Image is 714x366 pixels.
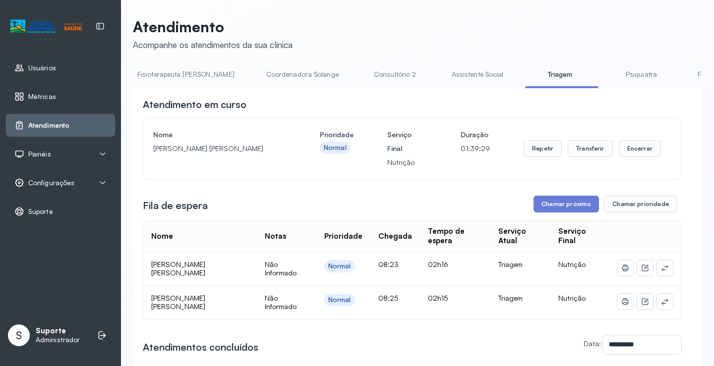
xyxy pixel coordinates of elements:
[619,140,661,157] button: Encerrar
[387,128,427,156] h4: Serviço Final
[360,66,430,83] a: Consultório 2
[133,40,293,50] div: Acompanhe os atendimentos da sua clínica
[606,66,676,83] a: Psiquiatra
[143,340,258,354] h3: Atendimentos concluídos
[14,120,107,130] a: Atendimento
[10,18,82,35] img: Logotipo do estabelecimento
[265,294,297,311] span: Não Informado
[534,196,599,212] button: Chamar próximo
[14,63,107,73] a: Usuários
[36,336,80,344] p: Administrador
[265,260,297,277] span: Não Informado
[151,260,205,277] span: [PERSON_NAME] [PERSON_NAME]
[461,142,490,156] p: 01:39:29
[328,262,351,270] div: Normal
[568,140,613,157] button: Transferir
[28,179,74,187] span: Configurações
[498,260,542,269] div: Triagem
[265,232,286,241] div: Notas
[428,227,482,246] div: Tempo de espera
[28,121,69,130] span: Atendimento
[498,227,542,246] div: Serviço Atual
[378,232,412,241] div: Chegada
[151,232,173,241] div: Nome
[153,128,286,142] h4: Nome
[28,150,51,158] span: Painéis
[143,98,246,111] h3: Atendimento em curso
[28,208,53,216] span: Suporte
[153,142,286,156] p: [PERSON_NAME] [PERSON_NAME]
[14,92,107,102] a: Métricas
[604,196,677,212] button: Chamar prioridade
[324,232,362,241] div: Prioridade
[36,326,80,336] p: Suporte
[428,294,448,302] span: 02h15
[127,66,244,83] a: Fisioterapeuta [PERSON_NAME]
[558,260,586,268] span: Nutrição
[558,227,601,246] div: Serviço Final
[525,66,595,83] a: Triagem
[524,140,562,157] button: Repetir
[498,294,542,303] div: Triagem
[558,294,586,302] span: Nutrição
[133,18,293,36] p: Atendimento
[378,294,398,302] span: 08:25
[328,296,351,304] div: Normal
[324,144,347,152] div: Normal
[461,128,490,142] h4: Duração
[320,128,354,142] h4: Prioridade
[428,260,448,268] span: 02h16
[442,66,514,83] a: Assistente Social
[387,156,427,169] p: Nutrição
[28,93,56,101] span: Métricas
[28,64,56,72] span: Usuários
[584,339,601,348] label: Data:
[378,260,399,268] span: 08:23
[256,66,349,83] a: Coordenadora Solange
[151,294,205,311] span: [PERSON_NAME] [PERSON_NAME]
[143,199,208,212] h3: Fila de espera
